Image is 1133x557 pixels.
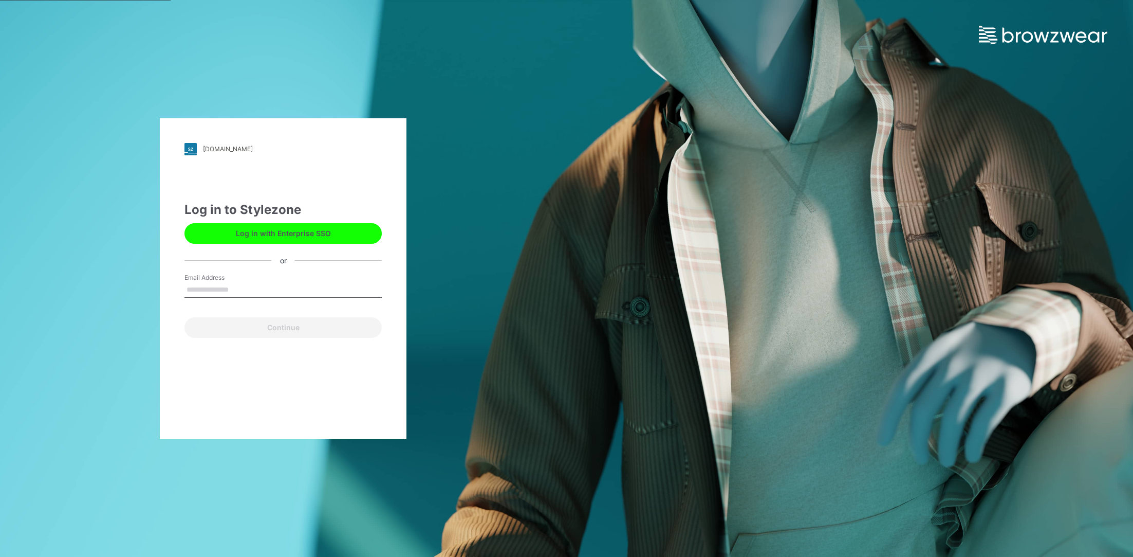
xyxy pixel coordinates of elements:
[979,26,1107,44] img: browzwear-logo.e42bd6dac1945053ebaf764b6aa21510.svg
[184,143,382,155] a: [DOMAIN_NAME]
[184,143,197,155] img: stylezone-logo.562084cfcfab977791bfbf7441f1a819.svg
[203,145,253,153] div: [DOMAIN_NAME]
[184,273,256,282] label: Email Address
[272,255,295,266] div: or
[184,223,382,244] button: Log in with Enterprise SSO
[184,201,382,219] div: Log in to Stylezone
